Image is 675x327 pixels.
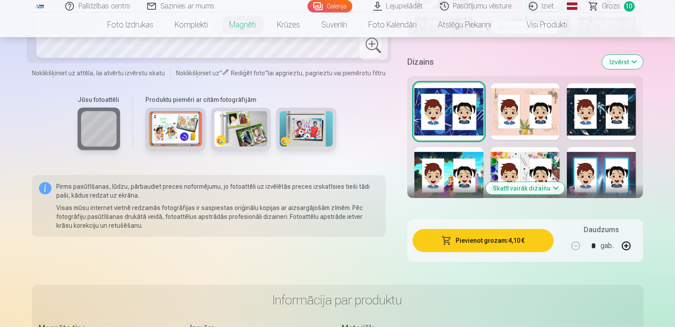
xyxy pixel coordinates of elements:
a: Magnēti [219,12,267,37]
h5: Daudzums [584,225,619,235]
span: Rediģēt foto [231,70,265,77]
span: 10 [624,1,635,12]
span: " [265,70,268,77]
a: Atslēgu piekariņi [428,12,502,37]
p: Visas mūsu internet vietnē redzamās fotogrāfijas ir saspiestas oriģinālu kopijas ar aizsargājošām... [57,203,379,230]
h5: Dizains [407,56,596,68]
p: Pirms pasūtīšanas, lūdzu, pārbaudiet preces noformējumu, jo fotoattēli uz izvēlētās preces izskat... [57,182,379,200]
span: Grozs [602,1,620,12]
img: /fa1 [35,4,45,9]
a: Komplekti [164,12,219,37]
span: Noklikšķiniet uz [176,70,219,77]
h3: Informācija par produktu [39,292,636,308]
a: Foto kalendāri [358,12,428,37]
a: Foto izdrukas [97,12,164,37]
h6: Produktu piemēri ar citām fotogrāfijām [142,95,340,104]
button: Skatīt vairāk dizainu [486,182,565,195]
h6: Jūsu fotoattēli [78,95,120,104]
div: gab. [601,235,614,257]
button: Pievienot grozam:4,10 € [413,229,554,252]
a: Visi produkti [502,12,578,37]
span: " [219,70,222,77]
a: Suvenīri [311,12,358,37]
button: Izvērst [602,55,643,69]
a: Krūzes [267,12,311,37]
span: Noklikšķiniet uz attēla, lai atvērtu izvērstu skatu [32,69,165,78]
span: lai apgrieztu, pagrieztu vai piemērotu filtru [268,70,386,77]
